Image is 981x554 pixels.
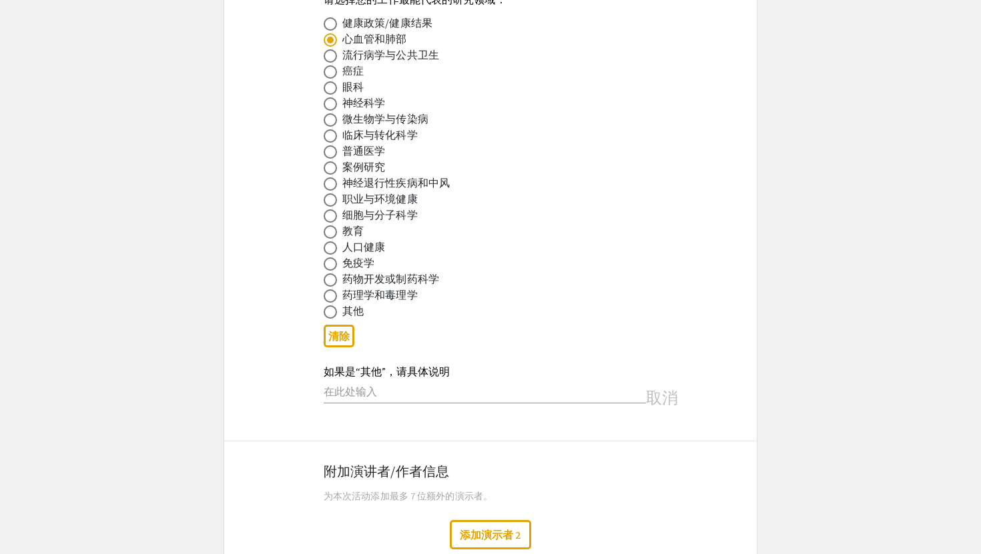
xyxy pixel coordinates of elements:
[342,112,428,126] font: 微生物学与传染病
[646,387,678,403] font: 取消
[342,48,439,62] font: 流行病学与公共卫生
[342,128,418,142] font: 临床与转化科学
[342,160,385,174] font: 案例研究
[342,176,450,190] font: 神经退行性疾病和中风
[342,224,364,238] font: 教育
[342,32,407,46] font: 心血管和肺部
[342,16,432,30] font: 健康政策/健康结果
[342,64,364,78] font: 癌症
[342,208,418,222] font: 细胞与分子科学
[342,192,418,206] font: 职业与环境健康
[646,379,673,405] button: 清除
[328,329,350,343] font: 清除
[342,288,418,302] font: 药理学和毒理学
[342,256,374,270] font: 免疫学
[342,272,439,286] font: 药物开发或制药科学
[342,304,364,318] font: 其他
[324,365,450,379] font: 如果是“其他”，请具体说明
[10,494,57,544] iframe: 聊天
[342,144,385,158] font: 普通医学
[460,528,521,542] font: 添加演示者 2
[324,385,646,399] input: 在此处输入
[324,489,493,502] font: 为本次活动添加最多 7 位额外的演示者。
[342,96,385,110] font: 神经科学
[324,325,354,348] button: 清除
[324,463,449,480] font: 附加演讲者/作者信息
[342,240,385,254] font: 人口健康
[342,80,364,94] font: 眼科
[450,520,531,549] button: 添加演示者 2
